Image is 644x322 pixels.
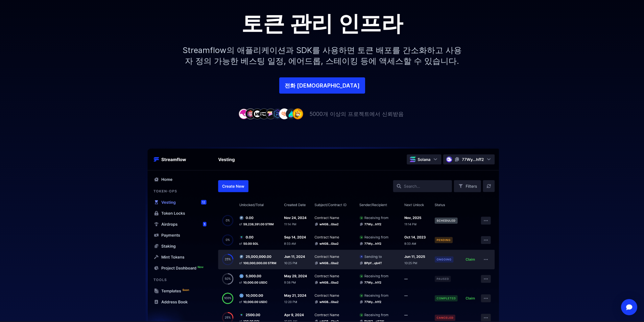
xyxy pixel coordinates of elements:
img: 회사-1 [238,108,249,119]
font: 5000개 이상의 프로젝트에서 신뢰받음 [309,110,404,117]
font: 토큰 관리 인프라 [241,10,403,36]
img: 회사-5 [265,108,276,119]
font: Streamflow의 애플리케이션과 SDK를 사용하면 토큰 배포를 간소화하고 사용자 정의 가능한 베스팅 일정, 에어드롭, 스테이킹 등에 액세스할 수 있습니다. [183,45,462,66]
img: 회사-3 [252,108,263,119]
div: Open Intercom Messenger [621,299,637,315]
font: 전화 [DEMOGRAPHIC_DATA] [285,82,360,89]
img: 회사-4 [259,108,269,119]
img: 회사-8 [286,108,296,119]
a: 전화 [DEMOGRAPHIC_DATA] [279,77,365,94]
img: 회사-9 [292,108,303,119]
img: 회사-2 [245,108,256,119]
img: 영웅 이미지 [106,147,539,321]
img: 회사-6 [272,108,283,119]
img: 회사-7 [279,108,290,119]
